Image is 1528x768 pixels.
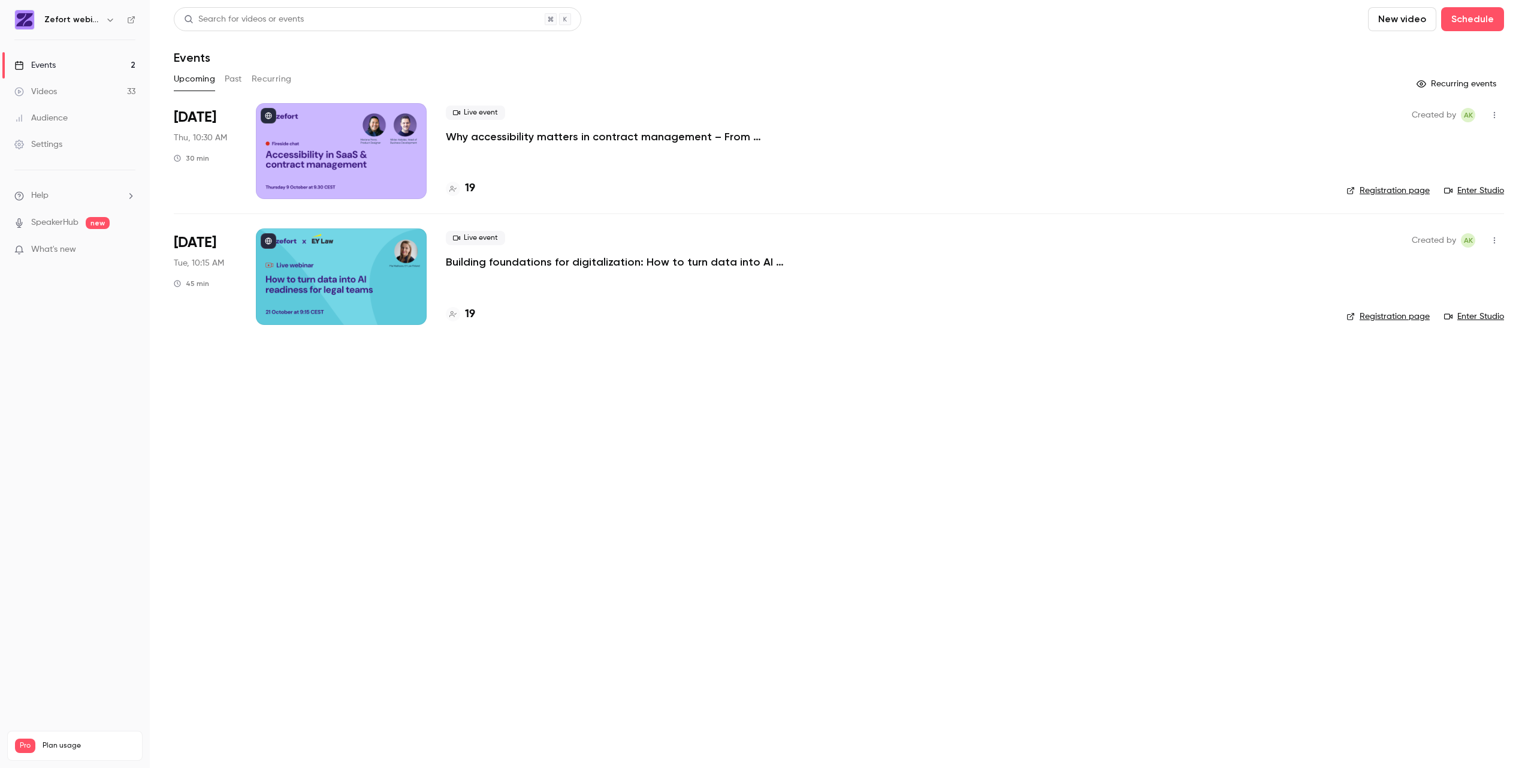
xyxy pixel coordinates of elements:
[121,245,135,255] iframe: Noticeable Trigger
[86,217,110,229] span: new
[1464,233,1473,248] span: AK
[446,106,505,120] span: Live event
[1346,185,1430,197] a: Registration page
[1411,74,1504,94] button: Recurring events
[14,189,135,202] li: help-dropdown-opener
[174,228,237,324] div: Oct 21 Tue, 10:15 AM (Europe/Helsinki)
[15,10,34,29] img: Zefort webinars
[446,129,805,144] a: Why accessibility matters in contract management – From regulation to real-world usability
[14,86,57,98] div: Videos
[174,153,209,163] div: 30 min
[446,231,505,245] span: Live event
[174,108,216,127] span: [DATE]
[1441,7,1504,31] button: Schedule
[1444,185,1504,197] a: Enter Studio
[446,255,805,269] a: Building foundations for digitalization: How to turn data into AI readiness for legal teams
[225,70,242,89] button: Past
[1346,311,1430,323] a: Registration page
[31,189,49,202] span: Help
[14,138,62,150] div: Settings
[174,103,237,199] div: Oct 9 Thu, 10:30 AM (Europe/Helsinki)
[14,59,56,71] div: Events
[1412,108,1456,122] span: Created by
[174,257,224,269] span: Tue, 10:15 AM
[1412,233,1456,248] span: Created by
[1461,108,1475,122] span: Anna Kauppila
[174,279,209,288] div: 45 min
[446,306,475,323] a: 19
[184,13,304,26] div: Search for videos or events
[31,243,76,256] span: What's new
[44,14,101,26] h6: Zefort webinars
[15,739,35,753] span: Pro
[174,70,215,89] button: Upcoming
[252,70,292,89] button: Recurring
[1461,233,1475,248] span: Anna Kauppila
[446,180,475,197] a: 19
[1464,108,1473,122] span: AK
[465,306,475,323] h4: 19
[174,132,227,144] span: Thu, 10:30 AM
[1444,311,1504,323] a: Enter Studio
[1368,7,1436,31] button: New video
[14,112,68,124] div: Audience
[43,741,135,751] span: Plan usage
[31,216,78,229] a: SpeakerHub
[465,180,475,197] h4: 19
[174,50,210,65] h1: Events
[174,233,216,252] span: [DATE]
